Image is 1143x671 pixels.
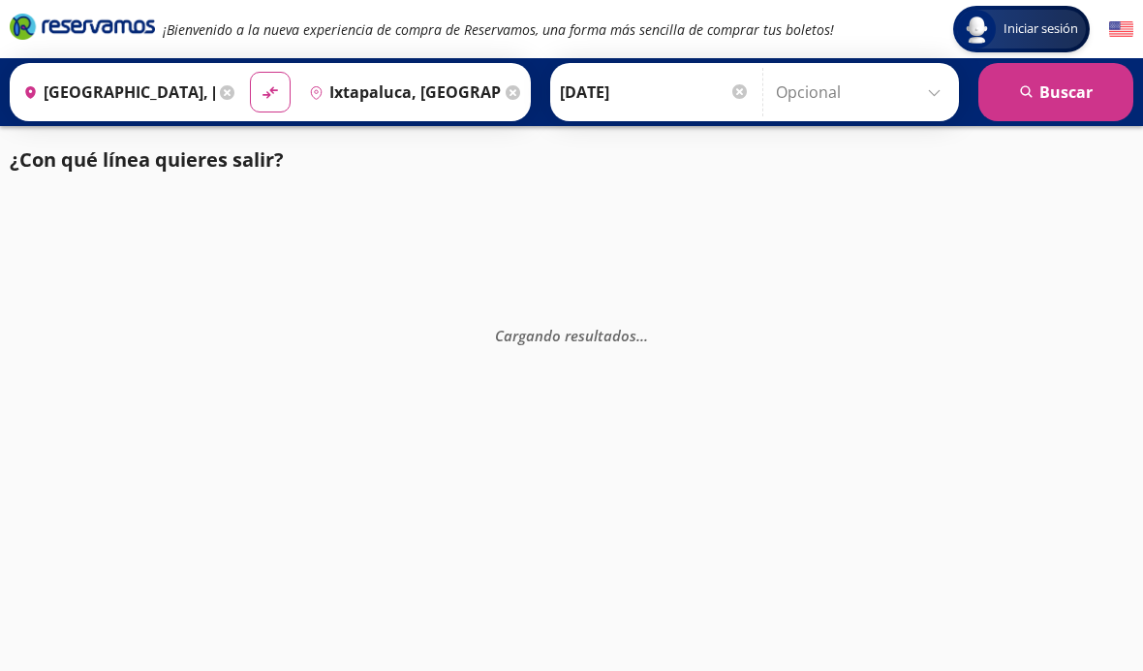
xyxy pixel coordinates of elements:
i: Brand Logo [10,12,155,41]
input: Buscar Destino [301,68,501,116]
button: Buscar [978,63,1133,121]
button: English [1109,17,1133,42]
input: Opcional [776,68,949,116]
span: Iniciar sesión [996,19,1086,39]
em: ¡Bienvenido a la nueva experiencia de compra de Reservamos, una forma más sencilla de comprar tus... [163,20,834,39]
input: Elegir Fecha [560,68,750,116]
p: ¿Con qué línea quieres salir? [10,145,284,175]
span: . [644,326,648,345]
span: . [636,326,640,345]
input: Buscar Origen [15,68,215,116]
span: . [640,326,644,345]
a: Brand Logo [10,12,155,47]
em: Cargando resultados [495,326,648,345]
